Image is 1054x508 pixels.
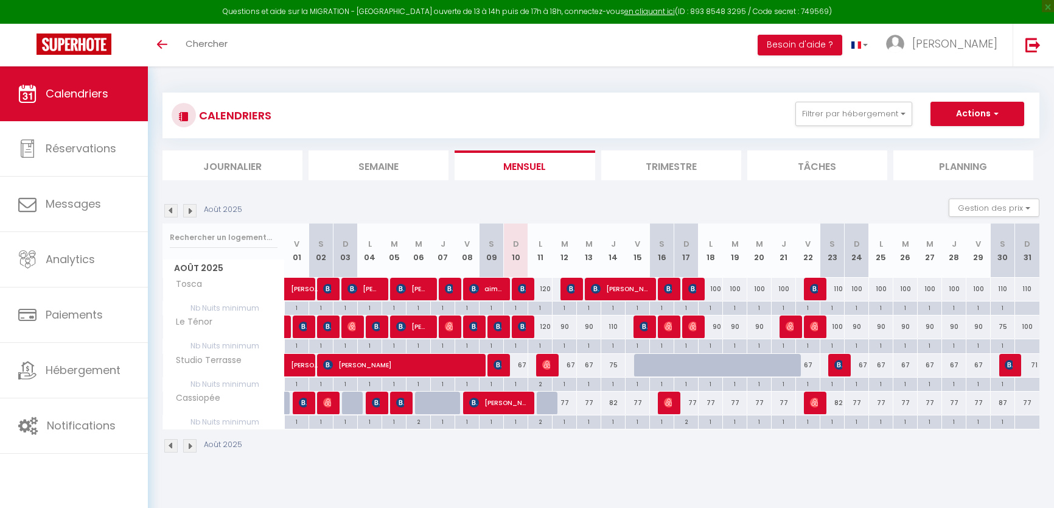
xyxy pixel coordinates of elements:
[966,354,991,376] div: 67
[309,302,333,313] div: 1
[918,354,942,376] div: 67
[991,302,1014,313] div: 1
[601,150,741,180] li: Trimestre
[796,378,820,389] div: 1
[299,391,307,414] span: [PERSON_NAME]
[455,150,595,180] li: Mensuel
[347,315,355,338] span: [PERSON_NAME]
[918,339,941,351] div: 1
[407,302,430,313] div: 1
[626,302,649,313] div: 1
[893,278,918,300] div: 100
[781,238,786,250] abbr: J
[46,362,120,378] span: Hébergement
[504,224,528,278] th: 10
[37,34,111,55] img: Super Booking
[553,302,576,313] div: 1
[347,277,380,300] span: [PERSON_NAME]
[553,378,576,389] div: 1
[382,302,406,313] div: 1
[407,224,431,278] th: 06
[480,378,503,389] div: 1
[820,378,844,389] div: 1
[877,24,1013,66] a: ... [PERSON_NAME]
[626,392,650,414] div: 77
[291,347,319,370] span: [PERSON_NAME]
[333,378,357,389] div: 1
[699,302,722,313] div: 1
[528,378,552,389] div: 2
[1015,354,1039,376] div: 71
[845,302,868,313] div: 1
[772,278,796,300] div: 100
[553,392,577,414] div: 77
[285,354,309,377] a: [PERSON_NAME]
[333,415,357,427] div: 1
[626,378,649,389] div: 1
[942,224,966,278] th: 28
[577,224,601,278] th: 13
[368,238,372,250] abbr: L
[309,339,333,351] div: 1
[635,238,640,250] abbr: V
[601,378,625,389] div: 1
[926,238,934,250] abbr: M
[942,302,966,313] div: 1
[810,391,818,414] span: [PERSON_NAME]
[796,354,820,376] div: 67
[747,278,772,300] div: 100
[845,278,869,300] div: 100
[747,150,887,180] li: Tâches
[445,277,453,300] span: [PERSON_NAME]
[464,238,470,250] abbr: V
[893,150,1033,180] li: Planning
[756,238,763,250] abbr: M
[577,378,601,389] div: 1
[343,238,349,250] abbr: D
[674,339,698,351] div: 1
[162,150,302,180] li: Journalier
[469,391,526,414] span: [PERSON_NAME]
[805,238,811,250] abbr: V
[577,302,601,313] div: 1
[372,391,380,414] span: [PERSON_NAME]
[747,316,772,338] div: 90
[601,302,625,313] div: 1
[966,302,990,313] div: 1
[942,392,966,414] div: 77
[513,238,519,250] abbr: D
[893,339,917,351] div: 1
[893,378,917,389] div: 1
[196,102,271,129] h3: CALENDRIERS
[518,315,526,338] span: [DEMOGRAPHIC_DATA][PERSON_NAME]
[829,238,835,250] abbr: S
[723,302,747,313] div: 1
[431,378,455,389] div: 1
[942,354,966,376] div: 67
[285,278,309,301] a: [PERSON_NAME]
[480,224,504,278] th: 09
[553,354,577,376] div: 67
[415,238,422,250] abbr: M
[664,315,672,338] span: [PERSON_NAME]
[918,316,942,338] div: 90
[480,302,503,313] div: 1
[1015,392,1039,414] div: 77
[504,339,528,351] div: 1
[309,378,333,389] div: 1
[163,339,284,353] span: Nb Nuits minimum
[893,354,918,376] div: 67
[601,354,626,376] div: 75
[382,415,406,427] div: 1
[285,302,309,313] div: 1
[539,238,542,250] abbr: L
[396,391,404,414] span: [PERSON_NAME]
[893,224,918,278] th: 26
[431,224,455,278] th: 07
[786,315,794,338] span: [PERSON_NAME]
[46,196,101,211] span: Messages
[591,277,647,300] span: [PERSON_NAME]
[893,302,917,313] div: 1
[358,378,382,389] div: 1
[975,238,981,250] abbr: V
